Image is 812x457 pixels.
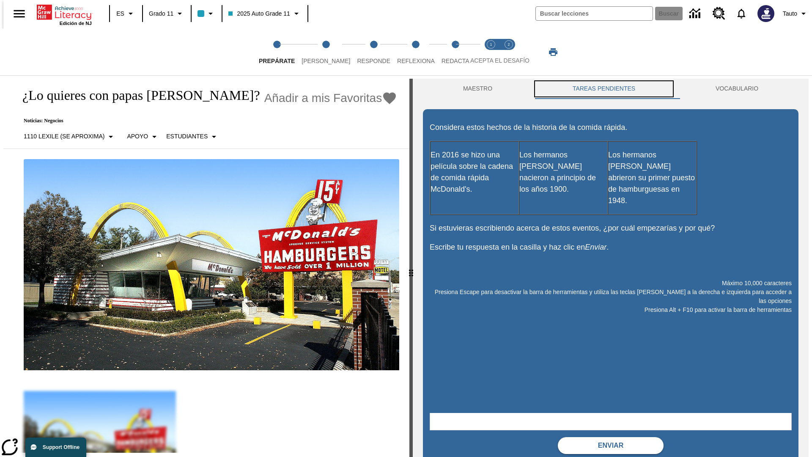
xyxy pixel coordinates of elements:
button: Tipo de apoyo, Apoyo [123,129,163,144]
button: Redacta step 5 of 5 [435,29,476,75]
h1: ¿Lo quieres con papas [PERSON_NAME]? [14,88,260,103]
button: VOCABULARIO [675,79,798,99]
span: Responde [357,58,390,64]
p: Presiona Alt + F10 para activar la barra de herramientas [430,306,792,314]
span: Añadir a mis Favoritas [264,91,382,105]
button: Support Offline [25,438,86,457]
button: Prepárate step 1 of 5 [252,29,302,75]
div: Pulsa la tecla de intro o la barra espaciadora y luego presiona las flechas de derecha e izquierd... [409,79,413,457]
div: reading [3,79,409,453]
button: Lee step 2 of 5 [295,29,357,75]
button: El color de la clase es azul claro. Cambiar el color de la clase. [194,6,219,21]
button: Perfil/Configuración [779,6,812,21]
a: Centro de recursos, Se abrirá en una pestaña nueva. [708,2,730,25]
button: Acepta el desafío lee step 1 of 2 [479,29,503,75]
p: Noticias: Negocios [14,118,397,124]
a: Notificaciones [730,3,752,25]
button: Enviar [558,437,664,454]
button: Imprimir [540,44,567,60]
p: En 2016 se hizo una película sobre la cadena de comida rápida McDonald's. [431,149,518,195]
span: Support Offline [43,444,80,450]
button: Escoja un nuevo avatar [752,3,779,25]
span: ES [116,9,124,18]
p: Considera estos hechos de la historia de la comida rápida. [430,122,792,133]
div: Portada [37,3,92,26]
div: Instructional Panel Tabs [423,79,798,99]
p: Los hermanos [PERSON_NAME] nacieron a principio de los años 1900. [519,149,607,195]
span: Grado 11 [149,9,173,18]
p: Máximo 10,000 caracteres [430,279,792,288]
a: Centro de información [684,2,708,25]
button: Lenguaje: ES, Selecciona un idioma [112,6,140,21]
span: Edición de NJ [60,21,92,26]
p: 1110 Lexile (Se aproxima) [24,132,104,141]
span: ACEPTA EL DESAFÍO [470,57,529,64]
span: [PERSON_NAME] [302,58,350,64]
button: Clase: 2025 Auto Grade 11, Selecciona una clase [225,6,304,21]
button: Reflexiona step 4 of 5 [390,29,442,75]
button: Abrir el menú lateral [7,1,32,26]
button: Seleccionar estudiante [163,129,222,144]
button: Maestro [423,79,532,99]
span: Reflexiona [397,58,435,64]
p: Estudiantes [166,132,208,141]
button: Añadir a mis Favoritas - ¿Lo quieres con papas fritas? [264,91,398,105]
p: Escribe tu respuesta en la casilla y haz clic en . [430,242,792,253]
div: activity [413,79,809,457]
button: Seleccione Lexile, 1110 Lexile (Se aproxima) [20,129,119,144]
input: Buscar campo [536,7,653,20]
p: Si estuvieras escribiendo acerca de estos eventos, ¿por cuál empezarías y por qué? [430,223,792,234]
body: Máximo 10,000 caracteres Presiona Escape para desactivar la barra de herramientas y utiliza las t... [3,7,123,14]
p: Los hermanos [PERSON_NAME] abrieron su primer puesto de hamburguesas en 1948. [608,149,696,206]
button: Responde step 3 of 5 [350,29,397,75]
text: 2 [507,42,510,47]
button: Acepta el desafío contesta step 2 of 2 [497,29,521,75]
p: Apoyo [127,132,148,141]
span: Redacta [442,58,469,64]
span: Tauto [783,9,797,18]
em: Enviar [585,243,606,251]
img: Avatar [757,5,774,22]
button: TAREAS PENDIENTES [532,79,675,99]
button: Grado: Grado 11, Elige un grado [145,6,188,21]
p: Presiona Escape para desactivar la barra de herramientas y utiliza las teclas [PERSON_NAME] a la ... [430,288,792,306]
text: 1 [490,42,492,47]
span: Prepárate [259,58,295,64]
span: 2025 Auto Grade 11 [228,9,290,18]
img: Uno de los primeros locales de McDonald's, con el icónico letrero rojo y los arcos amarillos. [24,159,399,371]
